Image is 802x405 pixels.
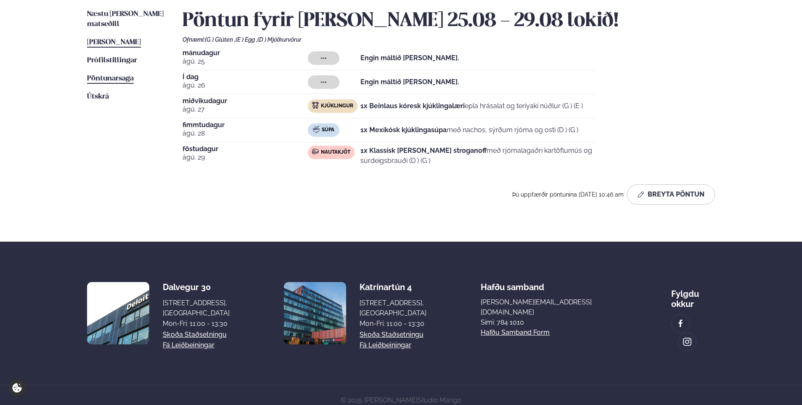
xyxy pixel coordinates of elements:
[183,9,715,33] h2: Pöntun fyrir [PERSON_NAME] 25.08 - 29.08 lokið!
[87,37,141,48] a: [PERSON_NAME]
[183,56,308,67] span: ágú. 25
[87,57,137,64] span: Prófílstillingar
[183,74,308,80] span: Í dag
[87,75,134,82] span: Pöntunarsaga
[360,147,487,155] strong: 1x Klassísk [PERSON_NAME] stroganoff
[183,128,308,139] span: ágú. 28
[322,127,334,133] span: Súpa
[87,93,109,100] span: Útskrá
[87,74,134,84] a: Pöntunarsaga
[87,9,166,29] a: Næstu [PERSON_NAME] matseðill
[320,55,327,61] span: ---
[163,282,230,292] div: Dalvegur 30
[163,330,227,340] a: Skoða staðsetningu
[481,297,617,317] a: [PERSON_NAME][EMAIL_ADDRESS][DOMAIN_NAME]
[312,102,319,109] img: chicken.svg
[360,319,426,329] div: Mon-Fri: 11:00 - 13:30
[183,36,715,43] div: Ofnæmi:
[313,126,320,133] img: soup.svg
[284,282,346,344] img: image alt
[163,298,230,318] div: [STREET_ADDRESS], [GEOGRAPHIC_DATA]
[320,79,327,85] span: ---
[481,317,617,328] p: Sími: 784 1010
[512,191,624,198] span: Þú uppfærðir pöntunina [DATE] 10:46 am
[321,103,353,109] span: Kjúklingur
[183,122,308,128] span: fimmtudagur
[481,328,550,338] a: Hafðu samband form
[163,340,214,350] a: Fá leiðbeiningar
[183,146,308,152] span: föstudagur
[8,379,26,397] a: Cookie settings
[163,319,230,329] div: Mon-Fri: 11:00 - 13:30
[183,50,308,56] span: mánudagur
[87,11,164,28] span: Næstu [PERSON_NAME] matseðill
[341,396,461,404] span: © 2025 [PERSON_NAME]
[360,330,423,340] a: Skoða staðsetningu
[321,149,350,156] span: Nautakjöt
[87,282,149,344] img: image alt
[672,314,689,332] a: image alt
[360,102,465,110] strong: 1x Beinlaus kóresk kjúklingalæri
[360,125,578,135] p: með nachos, sýrðum rjóma og osti (D ) (G )
[87,39,141,46] span: [PERSON_NAME]
[360,126,447,134] strong: 1x Mexíkósk kjúklingasúpa
[257,36,302,43] span: (D ) Mjólkurvörur
[183,104,308,115] span: ágú. 27
[360,340,411,350] a: Fá leiðbeiningar
[183,98,308,104] span: miðvikudagur
[87,92,109,102] a: Útskrá
[205,36,236,43] span: (G ) Glúten ,
[360,298,426,318] div: [STREET_ADDRESS], [GEOGRAPHIC_DATA]
[360,101,583,111] p: epla hrásalat og teriyaki núðlur (G ) (E )
[87,56,137,66] a: Prófílstillingar
[360,54,459,62] strong: Engin máltíð [PERSON_NAME].
[360,78,459,86] strong: Engin máltíð [PERSON_NAME].
[312,148,319,155] img: beef.svg
[678,333,696,351] a: image alt
[183,80,308,91] span: ágú. 26
[627,184,715,205] button: Breyta Pöntun
[360,282,426,292] div: Katrínartún 4
[236,36,257,43] span: (E ) Egg ,
[671,282,715,309] div: Fylgdu okkur
[683,337,692,347] img: image alt
[183,152,308,163] span: ágú. 29
[481,275,544,292] span: Hafðu samband
[360,146,595,166] p: með rjómalagaðri kartöflumús og súrdeigsbrauði (D ) (G )
[676,319,685,328] img: image alt
[418,396,461,404] a: Studio Mango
